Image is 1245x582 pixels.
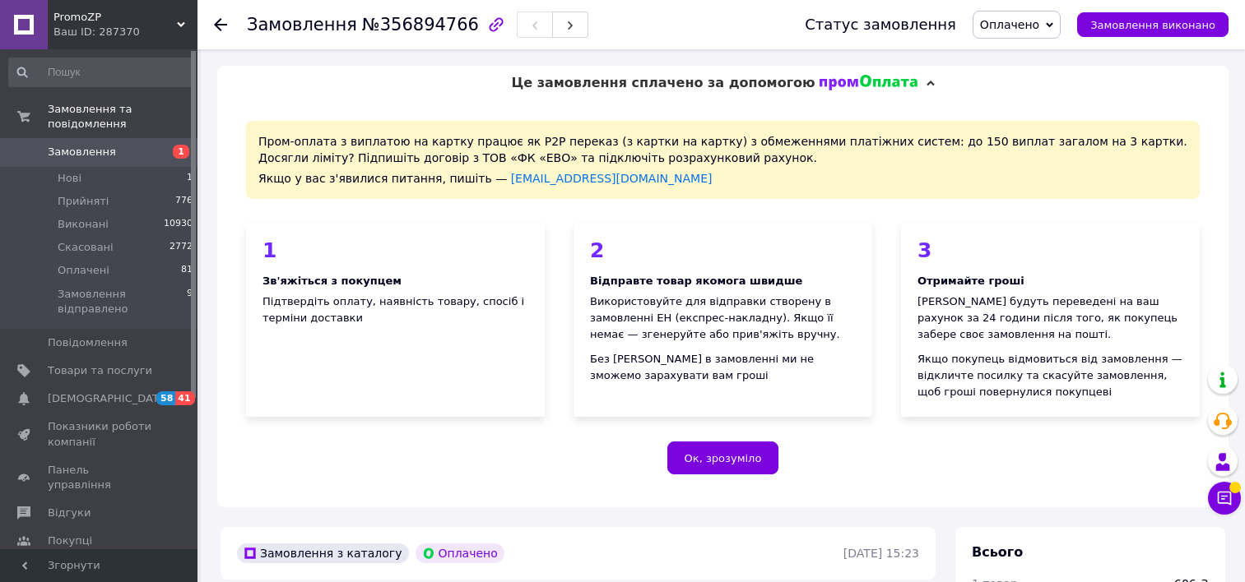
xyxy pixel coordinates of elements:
[511,75,815,90] span: Це замовлення сплачено за допомогою
[362,15,479,35] span: №356894766
[48,391,170,406] span: [DEMOGRAPHIC_DATA]
[164,217,193,232] span: 10930
[175,194,193,209] span: 776
[173,145,189,159] span: 1
[58,217,109,232] span: Виконані
[262,293,528,326] div: Підтвердіть оплату, наявність товару, спосіб і терміни доставки
[805,16,956,33] div: Статус замовлення
[181,263,193,278] span: 81
[247,15,357,35] span: Замовлення
[58,263,109,278] span: Оплачені
[48,363,152,378] span: Товари та послуги
[511,172,713,185] a: [EMAIL_ADDRESS][DOMAIN_NAME]
[262,240,528,261] div: 1
[48,533,92,548] span: Покупці
[53,25,197,39] div: Ваш ID: 287370
[590,293,856,343] div: Використовуйте для відправки створену в замовленні ЕН (експрес-накладну). Якщо її немає — згенеру...
[590,240,856,261] div: 2
[972,544,1023,560] span: Всього
[58,194,109,209] span: Прийняті
[58,287,187,316] span: Замовлення відправлено
[667,441,779,474] button: Ок, зрозуміло
[58,240,114,255] span: Скасовані
[8,58,194,87] input: Пошук
[175,391,194,405] span: 41
[980,18,1039,31] span: Оплачено
[58,171,81,186] span: Нові
[258,170,1187,187] div: Якщо у вас з'явилися питання, пишіть —
[917,293,1183,343] div: [PERSON_NAME] будуть переведені на ваш рахунок за 24 години після того, як покупець забере своє з...
[170,240,193,255] span: 2772
[48,335,128,350] span: Повідомлення
[1090,19,1215,31] span: Замовлення виконано
[48,102,197,132] span: Замовлення та повідомлення
[246,121,1200,199] div: Пром-оплата з виплатою на картку працює як P2P переказ (з картки на картку) з обмеженнями платіжн...
[843,547,919,560] time: [DATE] 15:23
[917,275,1024,287] b: Отримайте гроші
[214,16,227,33] div: Повернутися назад
[820,75,918,91] img: evopay logo
[53,10,177,25] span: PromoZP
[917,240,1183,261] div: 3
[590,351,856,384] div: Без [PERSON_NAME] в замовленні ми не зможемо зарахувати вам гроші
[685,452,762,464] span: Ок, зрозуміло
[48,463,152,492] span: Панель управління
[187,171,193,186] span: 1
[187,287,193,316] span: 9
[237,543,409,563] div: Замовлення з каталогу
[48,506,91,520] span: Відгуки
[1208,482,1241,515] button: Чат з покупцем
[48,419,152,449] span: Показники роботи компанії
[156,391,175,405] span: 58
[262,275,402,287] b: Зв'яжіться з покупцем
[1077,12,1229,37] button: Замовлення виконано
[416,543,504,563] div: Оплачено
[48,145,116,159] span: Замовлення
[917,351,1183,400] div: Якщо покупець відмовиться від замовлення — відкличте посилку та скасуйте замовлення, щоб гроші по...
[590,275,802,287] b: Відправте товар якомога швидше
